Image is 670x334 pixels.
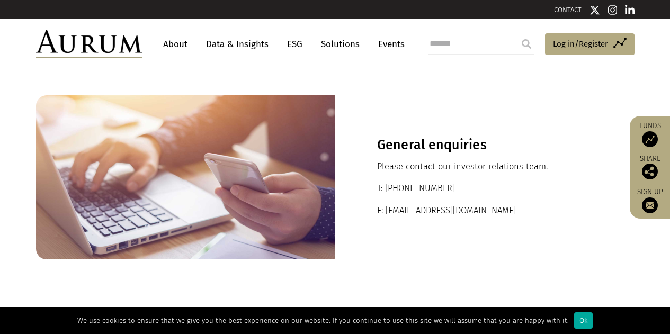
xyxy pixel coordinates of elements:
[574,312,593,329] div: Ok
[635,121,665,147] a: Funds
[642,131,658,147] img: Access Funds
[158,34,193,54] a: About
[553,38,608,50] span: Log in/Register
[36,30,142,58] img: Aurum
[608,5,618,15] img: Instagram icon
[589,5,600,15] img: Twitter icon
[377,182,593,195] p: T: [PHONE_NUMBER]
[201,34,274,54] a: Data & Insights
[625,5,635,15] img: Linkedin icon
[316,34,365,54] a: Solutions
[377,160,593,174] p: Please contact our investor relations team.
[377,137,593,153] h3: General enquiries
[642,197,658,213] img: Sign up to our newsletter
[282,34,308,54] a: ESG
[635,155,665,179] div: Share
[635,187,665,213] a: Sign up
[516,33,537,55] input: Submit
[554,6,582,14] a: CONTACT
[373,34,405,54] a: Events
[377,204,593,218] p: E: [EMAIL_ADDRESS][DOMAIN_NAME]
[642,164,658,179] img: Share this post
[545,33,635,56] a: Log in/Register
